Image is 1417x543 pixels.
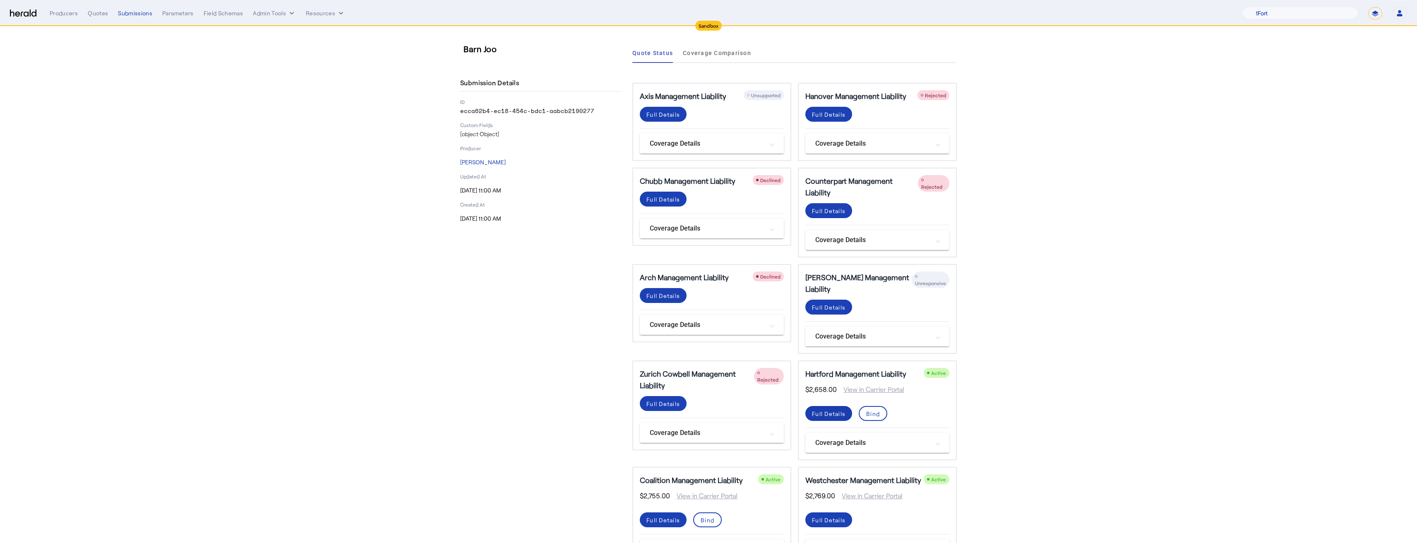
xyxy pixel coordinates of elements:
button: Full Details [640,107,687,122]
p: [DATE] 11:00 AM [460,186,622,195]
mat-panel-title: Coverage Details [815,235,929,245]
div: Field Schemas [204,9,243,17]
div: Bind [701,516,714,524]
span: Unresponsive [915,280,946,286]
div: Full Details [812,110,845,119]
mat-expansion-panel-header: Coverage Details [640,134,784,154]
mat-panel-title: Coverage Details [650,320,764,330]
div: Full Details [646,110,680,119]
div: Full Details [812,409,845,418]
p: [PERSON_NAME] [460,158,622,166]
mat-expansion-panel-header: Coverage Details [805,327,949,346]
button: Resources dropdown menu [306,9,345,17]
p: [object Object] [460,130,622,138]
span: Unsupported [751,92,781,98]
span: Rejected [921,184,942,190]
mat-panel-title: Coverage Details [815,438,929,448]
button: Bind [693,512,722,527]
button: Full Details [640,288,687,303]
mat-expansion-panel-header: Coverage Details [805,433,949,453]
button: Full Details [805,406,852,421]
div: Sandbox [695,21,722,31]
span: View in Carrier Portal [837,384,904,394]
h5: Westchester Management Liability [805,474,921,486]
button: Full Details [805,300,852,315]
p: [DATE] 11:00 AM [460,214,622,223]
span: Declined [760,274,781,279]
mat-expansion-panel-header: Coverage Details [640,423,784,443]
div: Full Details [812,516,845,524]
div: Full Details [812,303,845,312]
button: Full Details [640,396,687,411]
span: Rejected [925,92,946,98]
mat-panel-title: Coverage Details [650,223,764,233]
button: Full Details [640,512,687,527]
button: Bind [859,406,887,421]
div: Full Details [812,207,845,215]
button: Full Details [805,107,852,122]
mat-panel-title: Coverage Details [815,332,929,341]
div: Producers [50,9,78,17]
mat-panel-title: Coverage Details [650,139,764,149]
span: $2,769.00 [805,491,835,501]
div: Submissions [118,9,152,17]
h5: Arch Management Liability [640,271,729,283]
div: Full Details [646,516,680,524]
button: internal dropdown menu [253,9,296,17]
span: Quote Status [632,50,673,56]
h5: Counterpart Management Liability [805,175,918,198]
span: Active [931,370,946,376]
div: Full Details [646,399,680,408]
span: Active [766,476,781,482]
span: $2,755.00 [640,491,670,501]
mat-expansion-panel-header: Coverage Details [640,219,784,238]
span: Declined [760,177,781,183]
h5: Axis Management Liability [640,90,726,102]
h5: Coalition Management Liability [640,474,743,486]
span: Rejected [757,377,778,382]
button: Full Details [805,203,852,218]
div: Full Details [646,195,680,204]
mat-expansion-panel-header: Coverage Details [805,230,949,250]
p: Custom Fields [460,122,622,128]
h3: Barn Joo [464,43,626,55]
span: Active [931,476,946,482]
h5: [PERSON_NAME] Management Liability [805,271,912,295]
a: Quote Status [632,43,673,63]
mat-panel-title: Coverage Details [815,139,929,149]
img: Herald Logo [10,10,36,17]
h5: Hartford Management Liability [805,368,906,380]
p: ID [460,99,622,105]
span: View in Carrier Portal [835,491,903,501]
h5: Zurich Cowbell Management Liability [640,368,754,391]
span: $2,658.00 [805,384,837,394]
mat-panel-title: Coverage Details [650,428,764,438]
mat-expansion-panel-header: Coverage Details [805,134,949,154]
div: Full Details [646,291,680,300]
button: Full Details [805,512,852,527]
p: ecca62b4-ec18-454c-bdc1-aabcb2190277 [460,107,622,115]
div: Bind [866,409,880,418]
h4: Submission Details [460,78,522,88]
a: Coverage Comparison [683,43,751,63]
p: Producer [460,145,622,151]
button: Full Details [640,192,687,207]
h5: Hanover Management Liability [805,90,906,102]
div: Parameters [162,9,194,17]
h5: Chubb Management Liability [640,175,735,187]
p: Created At [460,201,622,208]
span: Coverage Comparison [683,50,751,56]
p: Updated At [460,173,622,180]
div: Quotes [88,9,108,17]
mat-expansion-panel-header: Coverage Details [640,315,784,335]
span: View in Carrier Portal [670,491,737,501]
